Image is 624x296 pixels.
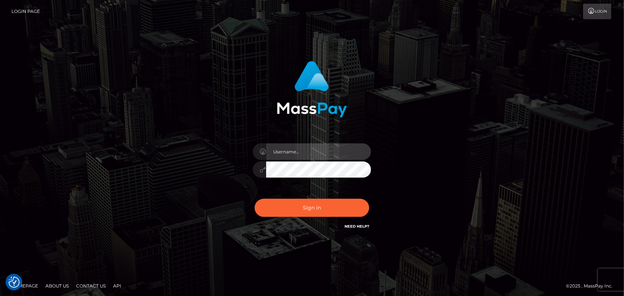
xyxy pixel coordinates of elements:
a: Need Help? [345,224,369,229]
img: MassPay Login [277,61,347,118]
a: Homepage [8,280,41,292]
a: Login [583,4,611,19]
a: Login Page [11,4,40,19]
button: Consent Preferences [9,277,20,288]
a: Contact Us [73,280,109,292]
button: Sign in [255,199,369,217]
input: Username... [266,143,371,160]
img: Revisit consent button [9,277,20,288]
a: About Us [43,280,72,292]
a: API [110,280,124,292]
div: © 2025 , MassPay Inc. [566,282,618,290]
